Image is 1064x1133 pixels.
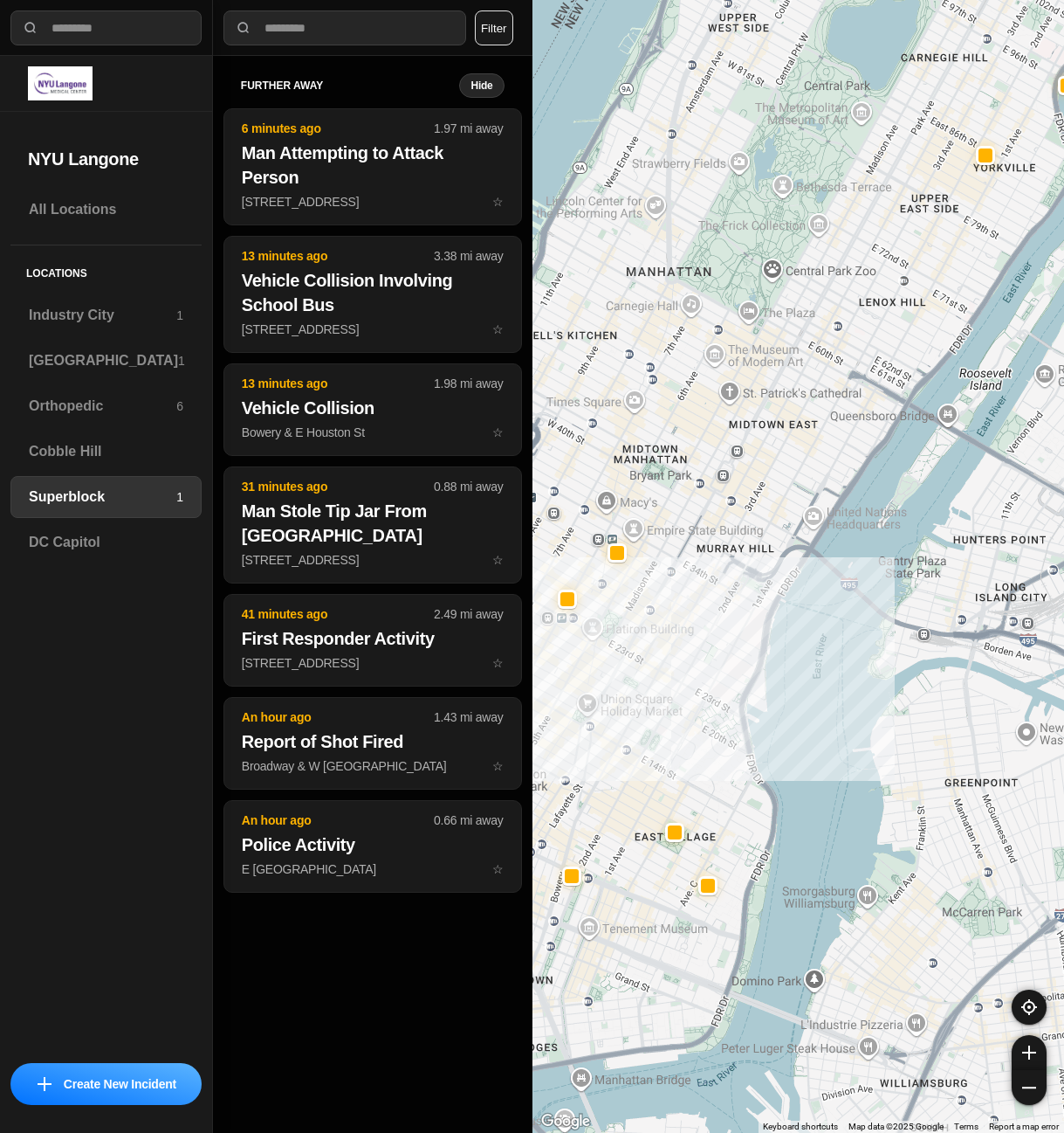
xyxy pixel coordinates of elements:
button: Filter [475,10,513,45]
h2: Man Attempting to Attack Person [242,141,504,190]
button: 6 minutes ago1.97 mi awayMan Attempting to Attack Person[STREET_ADDRESS]star [223,108,522,225]
p: 2.49 mi away [434,605,503,623]
p: Broadway & W [GEOGRAPHIC_DATA] [242,757,504,775]
h3: Industry City [29,305,176,326]
h3: All Locations [29,199,183,220]
a: An hour ago0.66 mi awayPolice ActivityE [GEOGRAPHIC_DATA]star [223,861,522,876]
p: 1 [176,488,183,506]
p: 31 minutes ago [242,478,434,495]
h2: Man Stole Tip Jar From [GEOGRAPHIC_DATA] [242,499,504,548]
p: E [GEOGRAPHIC_DATA] [242,860,504,878]
h3: DC Capitol [29,532,183,553]
a: Report a map error [989,1122,1059,1131]
a: 13 minutes ago3.38 mi awayVehicle Collision Involving School Bus[STREET_ADDRESS]star [223,321,522,336]
p: [STREET_ADDRESS] [242,551,504,569]
a: Open this area in Google Maps (opens a new window) [537,1110,594,1133]
a: 31 minutes ago0.88 mi awayMan Stole Tip Jar From [GEOGRAPHIC_DATA][STREET_ADDRESS]star [223,552,522,567]
button: recenter [1012,990,1047,1025]
h5: Locations [10,245,202,294]
p: 13 minutes ago [242,375,434,392]
button: iconCreate New Incident [10,1063,202,1105]
a: 13 minutes ago1.98 mi awayVehicle CollisionBowery & E Houston Ststar [223,425,522,439]
h3: Cobble Hill [29,441,183,462]
p: 1 [176,307,183,324]
span: star [492,656,504,670]
a: Orthopedic6 [10,385,202,427]
small: Hide [470,79,492,93]
h2: Report of Shot Fired [242,729,504,754]
span: star [492,195,504,209]
h2: NYU Langone [28,147,184,171]
h5: further away [241,79,460,93]
span: star [492,759,504,773]
img: logo [28,66,93,100]
span: star [492,322,504,336]
button: 13 minutes ago3.38 mi awayVehicle Collision Involving School Bus[STREET_ADDRESS]star [223,236,522,353]
button: 13 minutes ago1.98 mi awayVehicle CollisionBowery & E Houston Ststar [223,363,522,456]
p: 1.43 mi away [434,708,503,726]
p: 1 [178,352,185,370]
a: 41 minutes ago2.49 mi awayFirst Responder Activity[STREET_ADDRESS]star [223,655,522,670]
button: Keyboard shortcuts [763,1121,838,1133]
h2: Vehicle Collision [242,396,504,420]
h2: Vehicle Collision Involving School Bus [242,268,504,317]
button: 41 minutes ago2.49 mi awayFirst Responder Activity[STREET_ADDRESS]star [223,594,522,687]
p: 1.97 mi away [434,120,503,137]
img: Google [537,1110,594,1133]
a: [GEOGRAPHIC_DATA]1 [10,340,202,382]
button: Hide [459,73,504,98]
p: Create New Incident [64,1075,176,1093]
button: An hour ago0.66 mi awayPolice ActivityE [GEOGRAPHIC_DATA]star [223,800,522,893]
span: Map data ©2025 Google [848,1122,944,1131]
a: DC Capitol [10,522,202,563]
button: zoom-out [1012,1070,1047,1105]
a: Terms (opens in new tab) [954,1122,978,1131]
p: [STREET_ADDRESS] [242,321,504,338]
p: 41 minutes ago [242,605,434,623]
a: An hour ago1.43 mi awayReport of Shot FiredBroadway & W [GEOGRAPHIC_DATA]star [223,758,522,773]
button: 31 minutes ago0.88 mi awayMan Stole Tip Jar From [GEOGRAPHIC_DATA][STREET_ADDRESS]star [223,466,522,584]
h2: Police Activity [242,832,504,857]
p: 0.88 mi away [434,478,503,495]
a: 6 minutes ago1.97 mi awayMan Attempting to Attack Person[STREET_ADDRESS]star [223,194,522,209]
span: star [492,425,504,439]
h3: Orthopedic [29,396,176,417]
p: An hour ago [242,812,434,829]
a: Superblock1 [10,476,202,518]
span: star [492,553,504,567]
img: zoom-in [1022,1046,1036,1060]
img: search [235,19,252,37]
p: [STREET_ADDRESS] [242,654,504,672]
span: star [492,862,504,876]
p: 6 minutes ago [242,120,434,137]
p: An hour ago [242,708,434,726]
p: 0.66 mi away [434,812,503,829]
h2: First Responder Activity [242,626,504,651]
a: All Locations [10,189,202,231]
img: search [22,19,39,37]
img: icon [38,1077,51,1091]
p: 13 minutes ago [242,247,434,265]
img: recenter [1021,999,1037,1015]
p: [STREET_ADDRESS] [242,193,504,211]
button: zoom-in [1012,1035,1047,1070]
h3: [GEOGRAPHIC_DATA] [29,350,178,371]
a: Cobble Hill [10,431,202,473]
a: Industry City1 [10,294,202,336]
button: An hour ago1.43 mi awayReport of Shot FiredBroadway & W [GEOGRAPHIC_DATA]star [223,697,522,790]
img: zoom-out [1022,1081,1036,1095]
h3: Superblock [29,487,176,508]
p: 3.38 mi away [434,247,503,265]
p: 1.98 mi away [434,375,503,392]
p: Bowery & E Houston St [242,424,504,441]
p: 6 [176,397,183,415]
